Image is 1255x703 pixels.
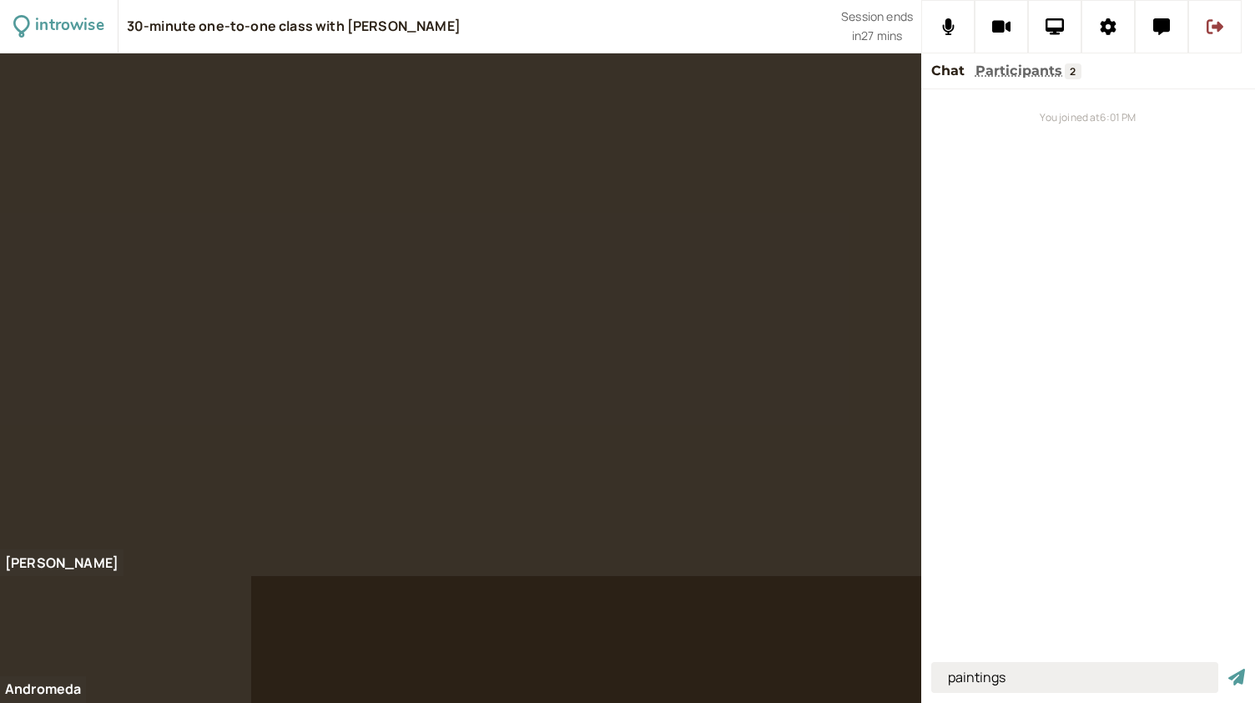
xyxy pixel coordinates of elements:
[931,109,1245,125] div: You joined at 6:01 PM
[1228,669,1245,686] button: Send
[931,60,965,82] button: Chat
[841,8,913,27] span: Session ends
[127,18,461,36] div: 30-minute one-to-one class with [PERSON_NAME]
[1065,63,1081,79] span: 2
[841,8,913,45] div: Scheduled session end time. Don't worry, your call will continue
[35,13,103,39] div: introwise
[852,27,902,46] span: in 27 mins
[931,662,1218,693] input: Write a message...
[975,60,1063,82] button: Participants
